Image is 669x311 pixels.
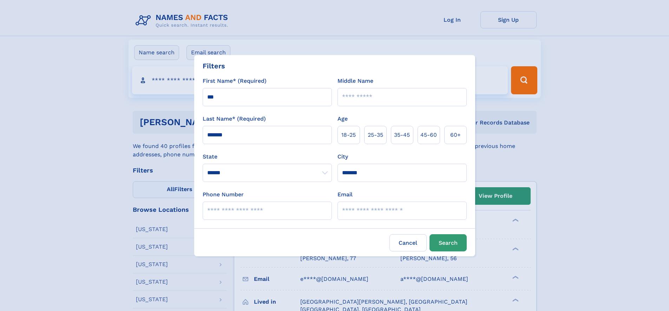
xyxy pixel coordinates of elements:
[203,190,244,199] label: Phone Number
[337,77,373,85] label: Middle Name
[337,153,348,161] label: City
[203,115,266,123] label: Last Name* (Required)
[389,234,427,251] label: Cancel
[337,190,353,199] label: Email
[450,131,461,139] span: 60+
[368,131,383,139] span: 25‑35
[394,131,410,139] span: 35‑45
[429,234,467,251] button: Search
[203,61,225,71] div: Filters
[341,131,356,139] span: 18‑25
[203,77,267,85] label: First Name* (Required)
[420,131,437,139] span: 45‑60
[337,115,348,123] label: Age
[203,153,332,161] label: State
